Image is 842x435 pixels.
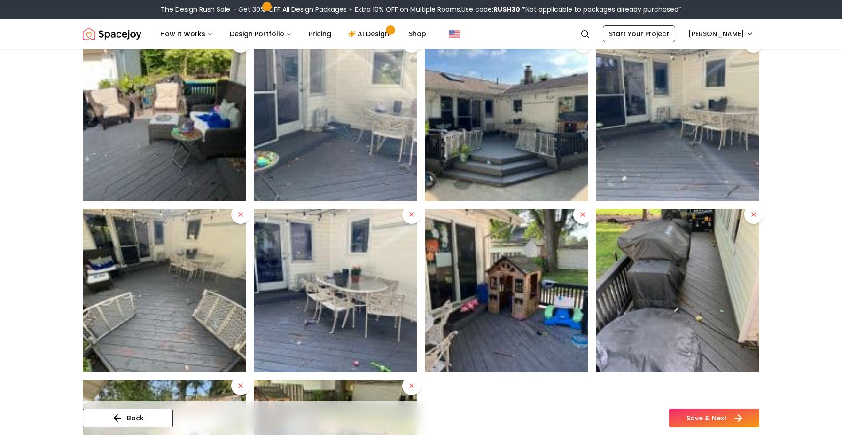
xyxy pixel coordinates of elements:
[83,24,141,43] img: Spacejoy Logo
[449,28,460,40] img: United States
[83,24,141,43] a: Spacejoy
[254,209,417,372] img: Uploaded
[401,24,434,43] a: Shop
[83,409,173,427] button: Back
[83,38,246,201] img: Uploaded
[603,25,675,42] a: Start Your Project
[425,209,588,372] img: Uploaded
[520,5,682,14] span: *Not applicable to packages already purchased*
[153,24,220,43] button: How It Works
[341,24,399,43] a: AI Design
[461,5,520,14] span: Use code:
[596,209,759,372] img: Uploaded
[683,25,759,42] button: [PERSON_NAME]
[222,24,299,43] button: Design Portfolio
[83,19,759,49] nav: Global
[83,209,246,372] img: Uploaded
[596,38,759,201] img: Uploaded
[161,5,682,14] div: The Design Rush Sale – Get 30% OFF All Design Packages + Extra 10% OFF on Multiple Rooms.
[153,24,434,43] nav: Main
[493,5,520,14] b: RUSH30
[301,24,339,43] a: Pricing
[669,409,759,427] button: Save & Next
[254,38,417,201] img: Uploaded
[425,38,588,201] img: Uploaded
